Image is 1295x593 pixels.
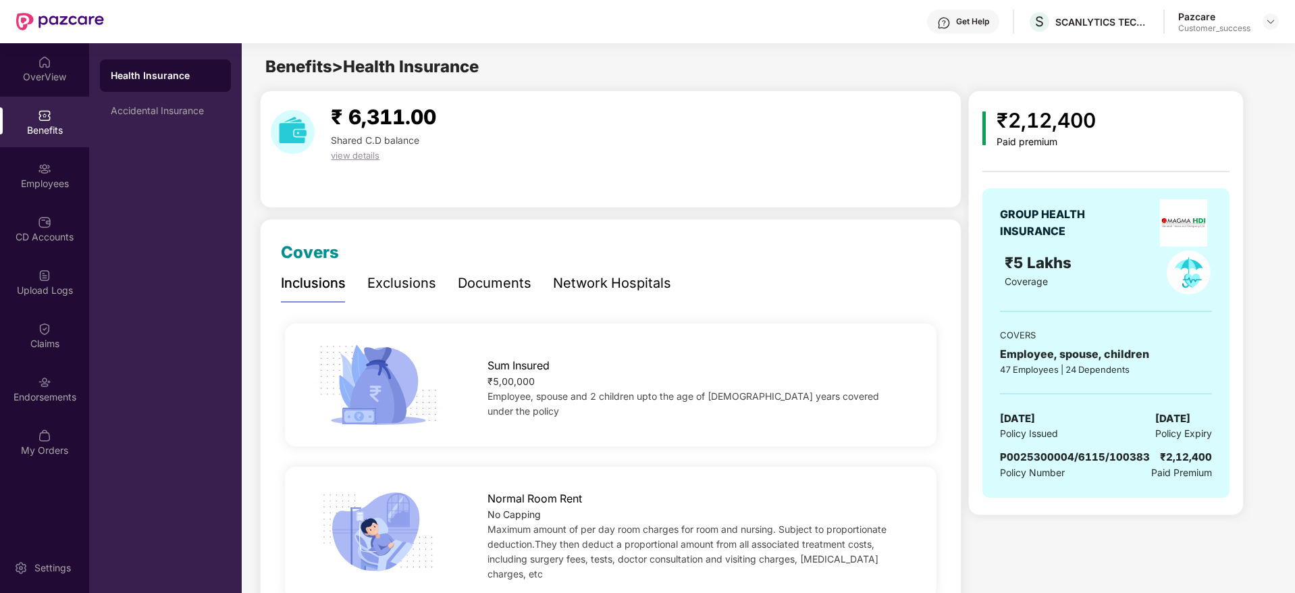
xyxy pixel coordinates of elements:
[1055,16,1150,28] div: SCANLYTICS TECHNOLOGY PRIVATE LIMITED
[1178,23,1250,34] div: Customer_success
[331,134,419,146] span: Shared C.D balance
[1000,328,1212,342] div: COVERS
[271,110,315,154] img: download
[1155,411,1190,427] span: [DATE]
[487,523,887,579] span: Maximum amount of per day room charges for room and nursing. Subject to proportionate deduction.T...
[38,429,51,442] img: svg+xml;base64,PHN2ZyBpZD0iTXlfT3JkZXJzIiBkYXRhLW5hbWU9Ik15IE9yZGVycyIgeG1sbnM9Imh0dHA6Ly93d3cudz...
[38,269,51,282] img: svg+xml;base64,PHN2ZyBpZD0iVXBsb2FkX0xvZ3MiIGRhdGEtbmFtZT0iVXBsb2FkIExvZ3MiIHhtbG5zPSJodHRwOi8vd3...
[1000,346,1212,363] div: Employee, spouse, children
[458,273,531,294] div: Documents
[38,322,51,336] img: svg+xml;base64,PHN2ZyBpZD0iQ2xhaW0iIHhtbG5zPSJodHRwOi8vd3d3LnczLm9yZy8yMDAwL3N2ZyIgd2lkdGg9IjIwIi...
[1000,467,1065,478] span: Policy Number
[1167,251,1211,294] img: policyIcon
[1005,276,1048,287] span: Coverage
[314,340,442,430] img: icon
[1035,14,1044,30] span: S
[314,488,442,577] img: icon
[1151,465,1212,480] span: Paid Premium
[487,390,879,417] span: Employee, spouse and 2 children upto the age of [DEMOGRAPHIC_DATA] years covered under the policy
[331,150,379,161] span: view details
[111,69,220,82] div: Health Insurance
[937,16,951,30] img: svg+xml;base64,PHN2ZyBpZD0iSGVscC0zMngzMiIgeG1sbnM9Imh0dHA6Ly93d3cudzMub3JnLzIwMDAvc3ZnIiB3aWR0aD...
[265,57,479,76] span: Benefits > Health Insurance
[111,105,220,116] div: Accidental Insurance
[1005,253,1076,272] span: ₹5 Lakhs
[38,215,51,229] img: svg+xml;base64,PHN2ZyBpZD0iQ0RfQWNjb3VudHMiIGRhdGEtbmFtZT0iQ0QgQWNjb3VudHMiIHhtbG5zPSJodHRwOi8vd3...
[1265,16,1276,27] img: svg+xml;base64,PHN2ZyBpZD0iRHJvcGRvd24tMzJ4MzIiIHhtbG5zPSJodHRwOi8vd3d3LnczLm9yZy8yMDAwL3N2ZyIgd2...
[281,242,339,262] span: Covers
[1155,426,1212,441] span: Policy Expiry
[982,111,986,145] img: icon
[1000,363,1212,376] div: 47 Employees | 24 Dependents
[14,561,28,575] img: svg+xml;base64,PHN2ZyBpZD0iU2V0dGluZy0yMHgyMCIgeG1sbnM9Imh0dHA6Ly93d3cudzMub3JnLzIwMDAvc3ZnIiB3aW...
[38,376,51,389] img: svg+xml;base64,PHN2ZyBpZD0iRW5kb3JzZW1lbnRzIiB4bWxucz0iaHR0cDovL3d3dy53My5vcmcvMjAwMC9zdmciIHdpZH...
[30,561,75,575] div: Settings
[997,105,1096,136] div: ₹2,12,400
[38,55,51,69] img: svg+xml;base64,PHN2ZyBpZD0iSG9tZSIgeG1sbnM9Imh0dHA6Ly93d3cudzMub3JnLzIwMDAvc3ZnIiB3aWR0aD0iMjAiIG...
[487,357,550,374] span: Sum Insured
[487,507,907,522] div: No Capping
[1000,206,1118,240] div: GROUP HEALTH INSURANCE
[367,273,436,294] div: Exclusions
[487,374,907,389] div: ₹5,00,000
[553,273,671,294] div: Network Hospitals
[997,136,1096,148] div: Paid premium
[487,490,582,507] span: Normal Room Rent
[281,273,346,294] div: Inclusions
[1000,450,1150,463] span: P0025300004/6115/100383
[38,162,51,176] img: svg+xml;base64,PHN2ZyBpZD0iRW1wbG95ZWVzIiB4bWxucz0iaHR0cDovL3d3dy53My5vcmcvMjAwMC9zdmciIHdpZHRoPS...
[331,105,436,129] span: ₹ 6,311.00
[16,13,104,30] img: New Pazcare Logo
[1000,426,1058,441] span: Policy Issued
[956,16,989,27] div: Get Help
[1000,411,1035,427] span: [DATE]
[1160,199,1207,247] img: insurerLogo
[1178,10,1250,23] div: Pazcare
[1160,449,1212,465] div: ₹2,12,400
[38,109,51,122] img: svg+xml;base64,PHN2ZyBpZD0iQmVuZWZpdHMiIHhtbG5zPSJodHRwOi8vd3d3LnczLm9yZy8yMDAwL3N2ZyIgd2lkdGg9Ij...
